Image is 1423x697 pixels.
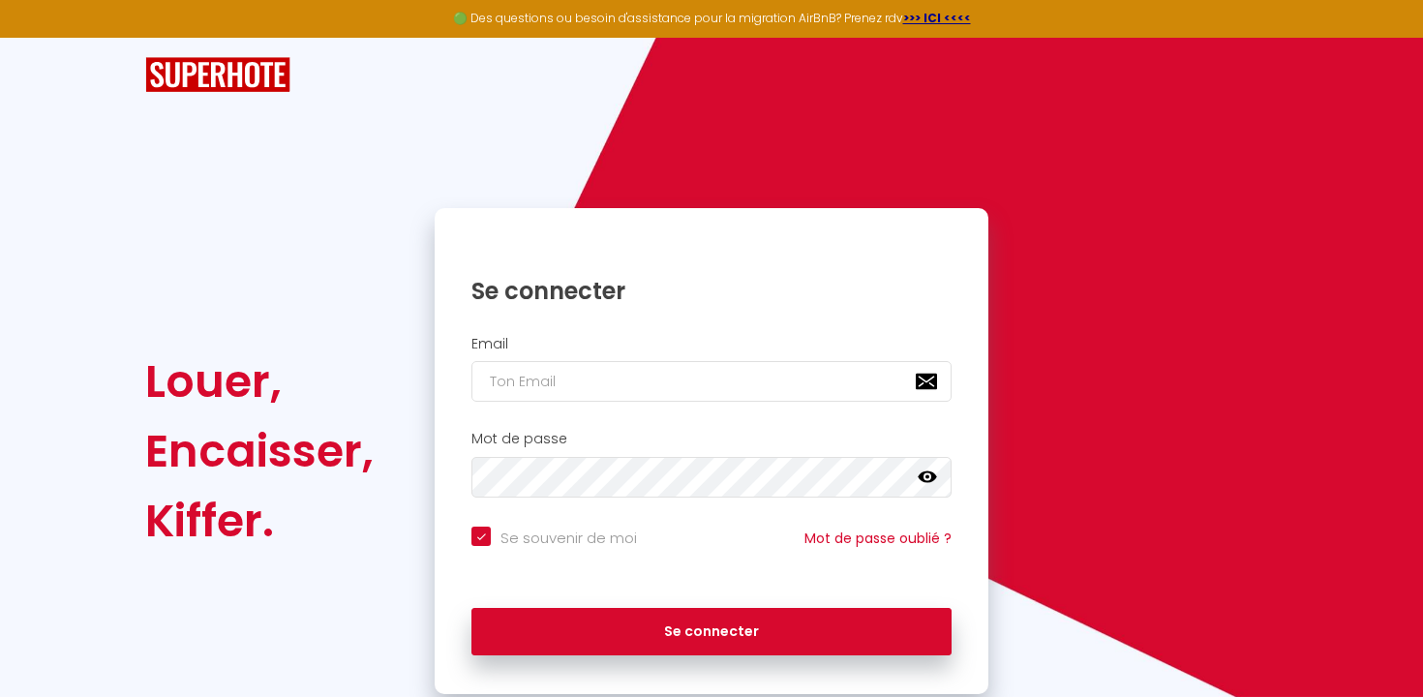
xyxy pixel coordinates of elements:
[145,486,374,556] div: Kiffer.
[145,416,374,486] div: Encaisser,
[145,347,374,416] div: Louer,
[471,431,952,447] h2: Mot de passe
[471,361,952,402] input: Ton Email
[471,608,952,656] button: Se connecter
[903,10,971,26] a: >>> ICI <<<<
[804,529,952,548] a: Mot de passe oublié ?
[471,276,952,306] h1: Se connecter
[471,336,952,352] h2: Email
[145,57,290,93] img: SuperHote logo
